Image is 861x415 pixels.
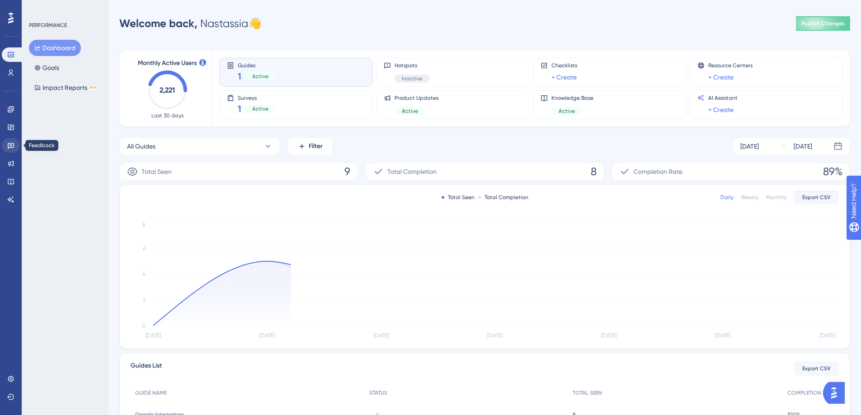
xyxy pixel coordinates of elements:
tspan: [DATE] [259,332,275,339]
tspan: [DATE] [373,332,389,339]
div: Total Completion [478,194,528,201]
span: Last 30 days [151,112,183,119]
tspan: [DATE] [601,332,616,339]
span: Total Seen [141,166,172,177]
span: Filter [309,141,323,152]
div: PERFORMANCE [29,22,67,29]
div: BETA [89,85,97,90]
span: Monthly Active Users [138,58,197,69]
span: Active [252,73,268,80]
span: Guides List [131,360,162,377]
div: [DATE] [794,141,812,152]
text: 2,221 [160,86,175,94]
span: Hotspots [395,62,430,69]
span: Active [252,105,268,112]
tspan: 8 [142,222,146,228]
span: GUIDE NAME [135,389,167,396]
tspan: [DATE] [487,332,503,339]
button: Export CSV [794,190,839,205]
span: 1 [238,70,241,83]
iframe: UserGuiding AI Assistant Launcher [823,379,850,406]
span: Export CSV [802,365,831,372]
button: Publish Changes [796,16,850,31]
button: Dashboard [29,40,81,56]
div: Total Seen [442,194,475,201]
span: Publish Changes [801,20,845,27]
div: Nastassia 👋 [119,16,262,31]
span: Need Help? [21,2,56,13]
button: All Guides [119,137,280,155]
span: Surveys [238,94,276,101]
tspan: 4 [142,271,146,277]
tspan: 2 [143,297,146,303]
span: Active [402,107,418,115]
a: + Create [708,104,734,115]
span: Resource Centers [708,62,753,69]
span: Export CSV [802,194,831,201]
a: + Create [551,72,577,83]
tspan: [DATE] [820,332,835,339]
tspan: 6 [143,245,146,252]
button: Impact ReportsBETA [29,79,103,96]
div: Weekly [741,194,759,201]
span: 9 [344,164,350,179]
span: 1 [238,103,241,115]
span: Welcome back, [119,17,198,30]
span: AI Assistant [708,94,738,102]
div: Daily [720,194,734,201]
span: Completion Rate [634,166,682,177]
div: Monthly [766,194,786,201]
span: Checklists [551,62,577,69]
span: Guides [238,62,276,68]
span: TOTAL SEEN [573,389,602,396]
span: STATUS [369,389,387,396]
button: Goals [29,60,65,76]
button: Filter [287,137,333,155]
a: + Create [708,72,734,83]
tspan: [DATE] [146,332,161,339]
tspan: 0 [142,322,146,329]
span: Active [559,107,575,115]
span: Inactive [402,75,423,82]
tspan: [DATE] [715,332,730,339]
span: Knowledge Base [551,94,593,102]
span: Product Updates [395,94,438,102]
span: 8 [591,164,597,179]
button: Export CSV [794,361,839,376]
span: All Guides [127,141,155,152]
span: COMPLETION RATE [787,389,834,396]
span: 89% [823,164,842,179]
div: [DATE] [740,141,759,152]
span: Total Completion [387,166,437,177]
